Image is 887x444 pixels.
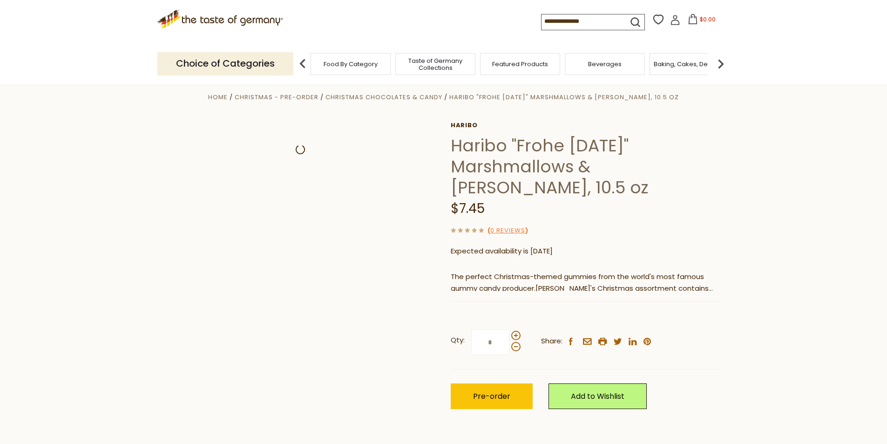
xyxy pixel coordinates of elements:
strong: Qty: [451,335,465,346]
a: Home [208,93,228,102]
a: Featured Products [492,61,548,68]
a: Baking, Cakes, Desserts [654,61,726,68]
a: Food By Category [324,61,378,68]
span: Share: [541,335,562,347]
span: ( ) [488,226,528,235]
a: Haribo [451,122,723,129]
p: Expected availability is [DATE] [451,246,723,257]
span: [PERSON_NAME]'s Christmas assortment contains chewy, fluffy marshmallow on top of gummies! These ... [451,283,723,328]
a: Beverages [588,61,622,68]
a: 0 Reviews [490,226,525,236]
img: next arrow [711,55,730,73]
p: The perfect Christmas-themed gummies from the world's most famous gummy candy producer. [451,271,723,294]
input: Qty: [471,329,509,355]
img: previous arrow [293,55,312,73]
span: $7.45 [451,199,485,218]
a: Christmas - PRE-ORDER [235,93,318,102]
a: Taste of Germany Collections [398,57,473,71]
button: Pre-order [451,383,533,409]
span: $0.00 [700,15,716,23]
button: $0.00 [682,14,722,28]
a: Christmas Chocolates & Candy [325,93,442,102]
p: Choice of Categories [157,52,293,75]
span: Pre-order [473,391,510,402]
a: Add to Wishlist [548,383,647,409]
h1: Haribo "Frohe [DATE]" Marshmallows & [PERSON_NAME], 10.5 oz [451,135,723,198]
a: Haribo "Frohe [DATE]" Marshmallows & [PERSON_NAME], 10.5 oz [449,93,679,102]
